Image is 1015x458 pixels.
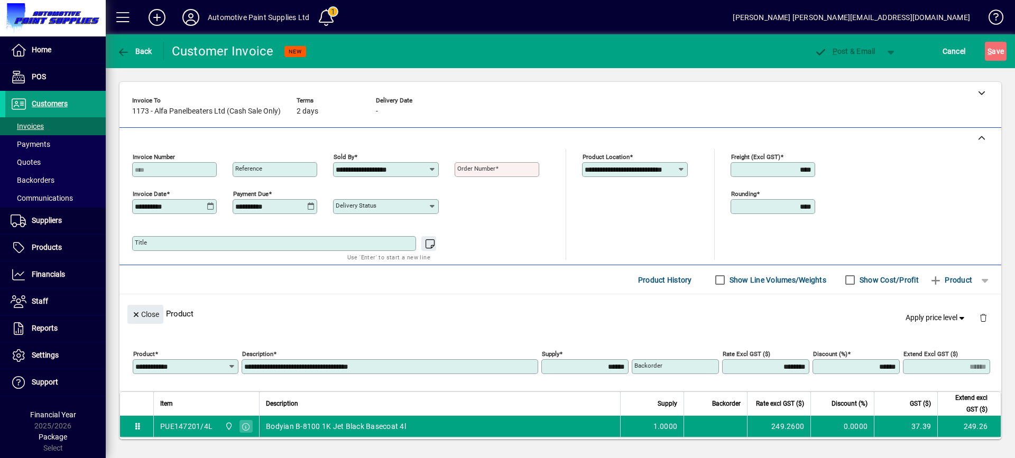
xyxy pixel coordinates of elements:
[971,305,996,330] button: Delete
[814,47,875,55] span: ost & Email
[731,190,756,198] mat-label: Rounding
[132,107,281,116] span: 1173 - Alfa Panelbeaters Ltd (Cash Sale Only)
[132,306,159,323] span: Close
[289,48,302,55] span: NEW
[5,153,106,171] a: Quotes
[583,153,630,161] mat-label: Product location
[813,350,847,358] mat-label: Discount (%)
[32,351,59,359] span: Settings
[11,122,44,130] span: Invoices
[235,165,262,172] mat-label: Reference
[334,153,354,161] mat-label: Sold by
[5,135,106,153] a: Payments
[988,47,992,55] span: S
[457,165,495,172] mat-label: Order number
[906,312,967,323] span: Apply price level
[634,362,662,369] mat-label: Backorder
[266,421,406,432] span: Bodyian B-8100 1K Jet Black Basecoat 4l
[5,261,106,288] a: Financials
[133,190,167,198] mat-label: Invoice date
[117,47,152,55] span: Back
[106,42,164,61] app-page-header-button: Back
[944,392,988,415] span: Extend excl GST ($)
[5,37,106,63] a: Home
[5,171,106,189] a: Backorders
[910,398,931,409] span: GST ($)
[376,107,378,116] span: -
[5,288,106,315] a: Staff
[208,9,309,26] div: Automotive Paint Supplies Ltd
[874,416,937,437] td: 37.39
[347,251,430,263] mat-hint: Use 'Enter' to start a new line
[32,72,46,81] span: POS
[172,43,274,60] div: Customer Invoice
[32,270,65,278] span: Financials
[32,99,68,108] span: Customers
[634,270,696,289] button: Product History
[5,342,106,369] a: Settings
[30,410,76,419] span: Financial Year
[5,208,106,234] a: Suppliers
[985,42,1007,61] button: Save
[943,43,966,60] span: Cancel
[160,421,213,432] div: PUE147201/4L
[222,420,234,432] span: Automotive Paint Supplies Ltd
[833,47,837,55] span: P
[542,350,559,358] mat-label: Supply
[5,189,106,207] a: Communications
[988,43,1004,60] span: ave
[133,153,175,161] mat-label: Invoice number
[5,64,106,90] a: POS
[809,42,881,61] button: Post & Email
[174,8,208,27] button: Profile
[114,42,155,61] button: Back
[658,398,677,409] span: Supply
[756,398,804,409] span: Rate excl GST ($)
[5,315,106,342] a: Reports
[924,270,977,289] button: Product
[653,421,678,432] span: 1.0000
[937,416,1001,437] td: 249.26
[5,117,106,135] a: Invoices
[971,313,996,322] app-page-header-button: Delete
[731,153,780,161] mat-label: Freight (excl GST)
[336,202,376,209] mat-label: Delivery status
[32,324,58,332] span: Reports
[297,107,318,116] span: 2 days
[832,398,868,409] span: Discount (%)
[723,350,770,358] mat-label: Rate excl GST ($)
[133,350,155,358] mat-label: Product
[903,350,958,358] mat-label: Extend excl GST ($)
[733,9,970,26] div: [PERSON_NAME] [PERSON_NAME][EMAIL_ADDRESS][DOMAIN_NAME]
[11,140,50,148] span: Payments
[233,190,269,198] mat-label: Payment due
[32,243,62,251] span: Products
[638,272,692,288] span: Product History
[981,2,1002,36] a: Knowledge Base
[135,239,147,246] mat-label: Title
[32,45,51,54] span: Home
[32,216,62,225] span: Suppliers
[857,275,919,285] label: Show Cost/Profit
[119,294,1001,333] div: Product
[127,305,163,324] button: Close
[160,398,173,409] span: Item
[39,433,67,441] span: Package
[5,235,106,261] a: Products
[5,369,106,396] a: Support
[11,176,54,184] span: Backorders
[754,421,804,432] div: 249.2600
[140,8,174,27] button: Add
[940,42,968,61] button: Cancel
[929,272,972,288] span: Product
[125,309,166,319] app-page-header-button: Close
[266,398,298,409] span: Description
[901,309,971,328] button: Apply price level
[32,297,48,305] span: Staff
[727,275,826,285] label: Show Line Volumes/Weights
[242,350,273,358] mat-label: Description
[11,158,41,166] span: Quotes
[11,194,73,202] span: Communications
[32,378,58,386] span: Support
[712,398,741,409] span: Backorder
